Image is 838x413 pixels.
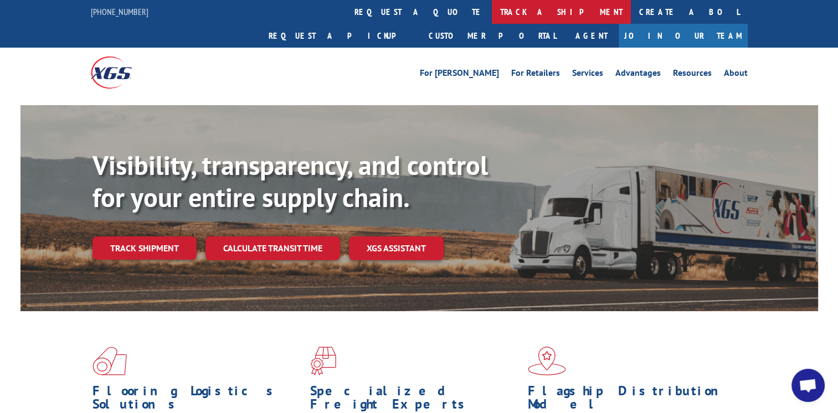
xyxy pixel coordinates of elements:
img: xgs-icon-focused-on-flooring-red [310,347,336,375]
b: Visibility, transparency, and control for your entire supply chain. [92,148,488,214]
a: About [724,69,748,81]
a: Agent [564,24,619,48]
a: For Retailers [511,69,560,81]
a: Track shipment [92,236,197,260]
img: xgs-icon-total-supply-chain-intelligence-red [92,347,127,375]
a: Join Our Team [619,24,748,48]
a: Services [572,69,603,81]
a: Customer Portal [420,24,564,48]
a: XGS ASSISTANT [349,236,444,260]
img: xgs-icon-flagship-distribution-model-red [528,347,566,375]
a: Advantages [615,69,661,81]
a: Resources [673,69,712,81]
a: Request a pickup [260,24,420,48]
a: [PHONE_NUMBER] [91,6,148,17]
a: Calculate transit time [205,236,340,260]
div: Open chat [791,369,825,402]
a: For [PERSON_NAME] [420,69,499,81]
